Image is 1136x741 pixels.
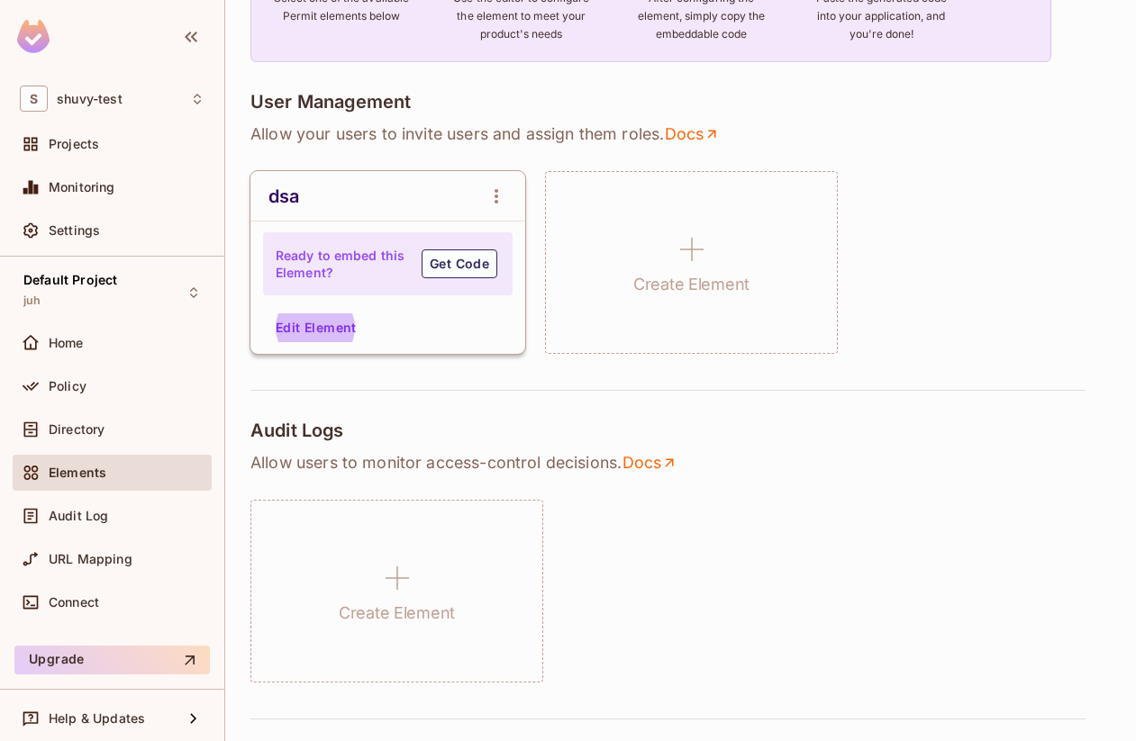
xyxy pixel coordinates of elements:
[23,273,117,287] span: Default Project
[250,452,1111,474] p: Allow users to monitor access-control decisions .
[49,711,145,726] span: Help & Updates
[57,92,123,106] span: Workspace: shuvy-test
[14,646,210,674] button: Upgrade
[49,336,84,350] span: Home
[23,294,41,308] span: juh
[49,595,99,610] span: Connect
[20,86,48,112] span: S
[633,271,750,298] h1: Create Element
[250,123,1111,145] p: Allow your users to invite users and assign them roles .
[49,509,108,523] span: Audit Log
[17,20,50,53] img: SReyMgAAAABJRU5ErkJggg==
[422,249,497,278] button: Get Code
[276,247,405,281] h4: Ready to embed this Element?
[49,552,132,566] span: URL Mapping
[49,379,86,393] span: Policy
[250,91,411,113] h4: User Management
[622,452,678,474] a: Docs
[49,223,100,238] span: Settings
[49,180,115,194] span: Monitoring
[49,137,99,151] span: Projects
[49,465,106,480] span: Elements
[478,178,514,214] button: open Menu
[268,185,299,207] div: dsa
[339,600,455,627] h1: Create Element
[250,420,344,441] h4: Audit Logs
[268,313,364,342] button: Edit Element
[49,422,105,437] span: Directory
[664,123,721,145] a: Docs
